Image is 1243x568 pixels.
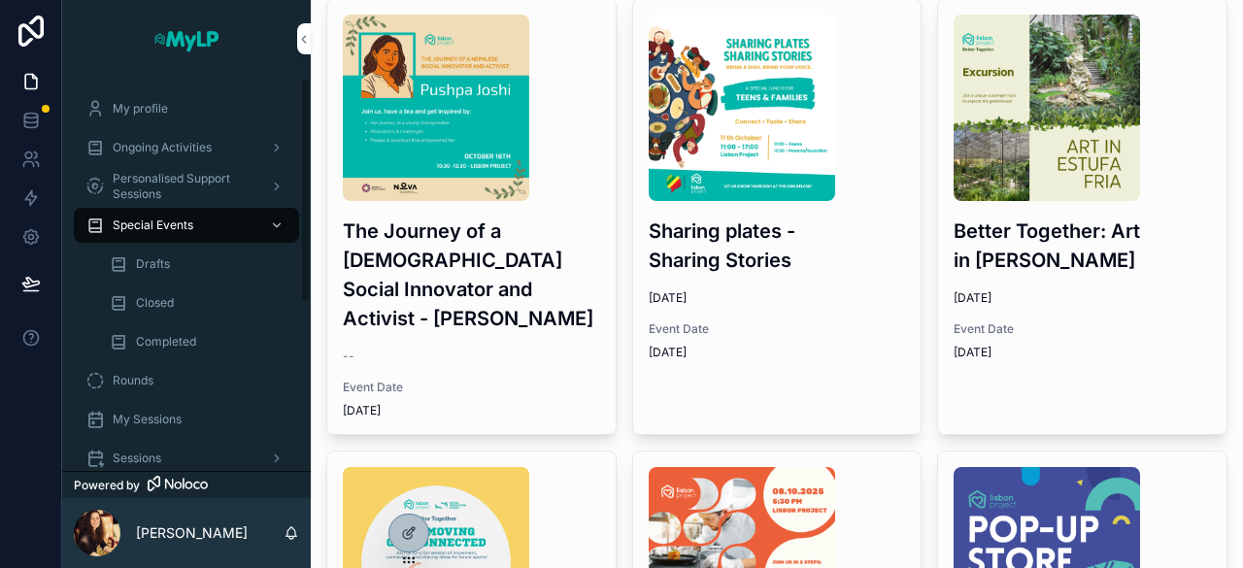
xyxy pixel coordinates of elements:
[74,441,299,476] a: Sessions
[74,130,299,165] a: Ongoing Activities
[649,345,906,360] span: [DATE]
[136,523,248,543] p: [PERSON_NAME]
[343,349,354,364] span: --
[649,290,906,306] span: [DATE]
[954,15,1140,201] img: Better-Together-Art-in-Estufa-Fria-(1).png
[74,91,299,126] a: My profile
[97,285,299,320] a: Closed
[97,324,299,359] a: Completed
[62,78,311,471] div: scrollable content
[113,171,254,202] span: Personalised Support Sessions
[649,321,906,337] span: Event Date
[954,217,1211,275] h3: Better Together: Art in [PERSON_NAME]
[343,217,600,333] h3: The Journey of a [DEMOGRAPHIC_DATA] Social Innovator and Activist - [PERSON_NAME]
[649,217,906,275] h3: Sharing plates - Sharing Stories
[113,373,153,388] span: Rounds
[152,23,220,54] img: App logo
[113,217,193,233] span: Special Events
[343,403,600,418] span: [DATE]
[136,295,174,311] span: Closed
[74,363,299,398] a: Rounds
[113,412,182,427] span: My Sessions
[62,471,311,498] a: Powered by
[113,451,161,466] span: Sessions
[74,478,140,493] span: Powered by
[343,380,600,395] span: Event Date
[954,321,1211,337] span: Event Date
[649,15,835,201] img: Sharing-Plates,-Sharing-Stories-(2).png
[954,345,1211,360] span: [DATE]
[74,169,299,204] a: Personalised Support Sessions
[136,256,170,272] span: Drafts
[74,208,299,243] a: Special Events
[113,101,168,117] span: My profile
[97,247,299,282] a: Drafts
[343,15,529,201] img: The-Journey-of-a-Nepalese-Social-Innovator-and-Activist-Pushpa-Joshi-(1).png
[136,334,196,350] span: Completed
[74,402,299,437] a: My Sessions
[113,140,212,155] span: Ongoing Activities
[954,290,1211,306] span: [DATE]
